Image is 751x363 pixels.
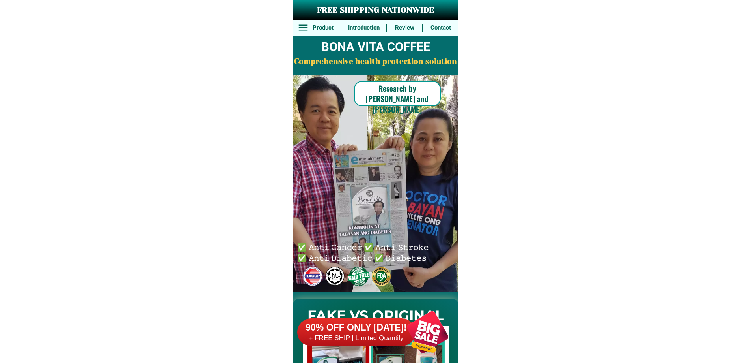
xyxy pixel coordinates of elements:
[427,23,454,32] h6: Contact
[293,4,458,16] h3: FREE SHIPPING NATIONWIDE
[293,56,458,68] h2: Comprehensive health protection solution
[391,23,418,32] h6: Review
[297,241,432,262] h6: ✅ 𝙰𝚗𝚝𝚒 𝙲𝚊𝚗𝚌𝚎𝚛 ✅ 𝙰𝚗𝚝𝚒 𝚂𝚝𝚛𝚘𝚔𝚎 ✅ 𝙰𝚗𝚝𝚒 𝙳𝚒𝚊𝚋𝚎𝚝𝚒𝚌 ✅ 𝙳𝚒𝚊𝚋𝚎𝚝𝚎𝚜
[354,83,441,115] h6: Research by [PERSON_NAME] and [PERSON_NAME]
[297,322,416,334] h6: 90% OFF ONLY [DATE]!
[297,334,416,342] h6: + FREE SHIP | Limited Quantily
[345,23,382,32] h6: Introduction
[293,38,458,56] h2: BONA VITA COFFEE
[293,305,458,326] h2: FAKE VS ORIGINAL
[309,23,336,32] h6: Product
